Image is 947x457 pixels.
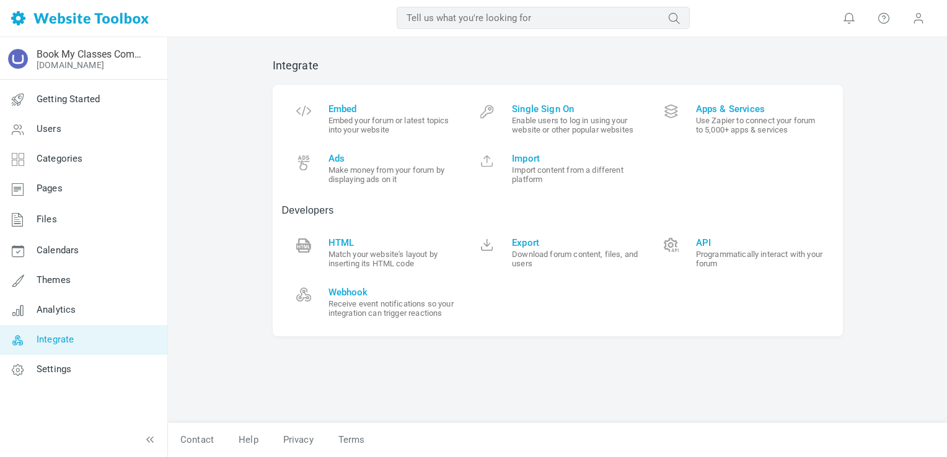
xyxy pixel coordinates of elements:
h2: Integrate [273,59,843,72]
a: Import Import content from a different platform [465,144,650,193]
a: Contact [168,429,226,451]
small: Receive event notifications so your integration can trigger reactions [328,299,457,318]
a: Apps & Services Use Zapier to connect your forum to 5,000+ apps & services [650,94,834,144]
img: fetchedfavicon.ico [8,49,28,69]
a: Help [226,429,271,451]
span: Pages [37,183,63,194]
a: Embed Embed your forum or latest topics into your website [282,94,466,144]
span: Apps & Services [696,103,824,115]
span: Integrate [37,334,74,345]
a: Export Download forum content, files, and users [465,228,650,277]
a: Privacy [271,429,326,451]
span: Analytics [37,304,76,315]
span: Files [37,214,57,225]
small: Enable users to log in using your website or other popular websites [512,116,640,134]
a: [DOMAIN_NAME] [37,60,104,70]
small: Make money from your forum by displaying ads on it [328,165,457,184]
span: API [696,237,824,248]
span: Calendars [37,245,79,256]
small: Embed your forum or latest topics into your website [328,116,457,134]
a: Webhook Receive event notifications so your integration can trigger reactions [282,277,466,327]
span: Getting Started [37,94,100,105]
small: Import content from a different platform [512,165,640,184]
small: Download forum content, files, and users [512,250,640,268]
span: Single Sign On [512,103,640,115]
span: Export [512,237,640,248]
small: Use Zapier to connect your forum to 5,000+ apps & services [696,116,824,134]
span: HTML [328,237,457,248]
a: HTML Match your website's layout by inserting its HTML code [282,228,466,277]
span: Settings [37,363,71,375]
p: Developers [282,203,834,218]
input: Tell us what you're looking for [397,7,690,29]
span: Ads [328,153,457,164]
span: Users [37,123,61,134]
span: Import [512,153,640,164]
small: Match your website's layout by inserting its HTML code [328,250,457,268]
span: Themes [37,274,71,285]
span: Embed [328,103,457,115]
a: Single Sign On Enable users to log in using your website or other popular websites [465,94,650,144]
a: Terms [326,429,377,451]
a: API Programmatically interact with your forum [650,228,834,277]
a: Book My Classes Community Forum [37,48,144,60]
a: Ads Make money from your forum by displaying ads on it [282,144,466,193]
span: Webhook [328,287,457,298]
small: Programmatically interact with your forum [696,250,824,268]
span: Categories [37,153,83,164]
